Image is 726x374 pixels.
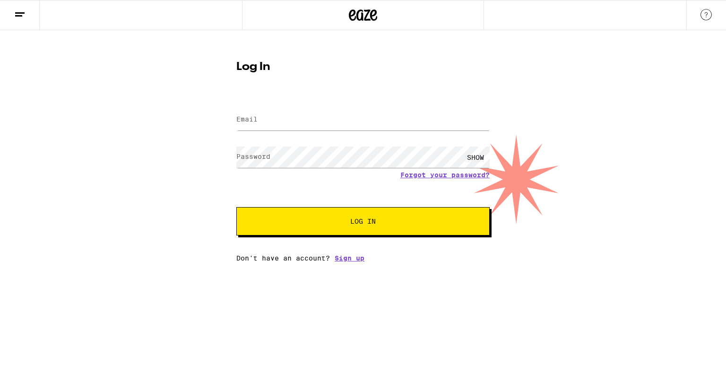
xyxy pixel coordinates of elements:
[236,109,490,130] input: Email
[335,254,364,262] a: Sign up
[236,254,490,262] div: Don't have an account?
[236,153,270,160] label: Password
[236,207,490,235] button: Log In
[400,171,490,179] a: Forgot your password?
[236,115,258,123] label: Email
[461,147,490,168] div: SHOW
[236,61,490,73] h1: Log In
[350,218,376,225] span: Log In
